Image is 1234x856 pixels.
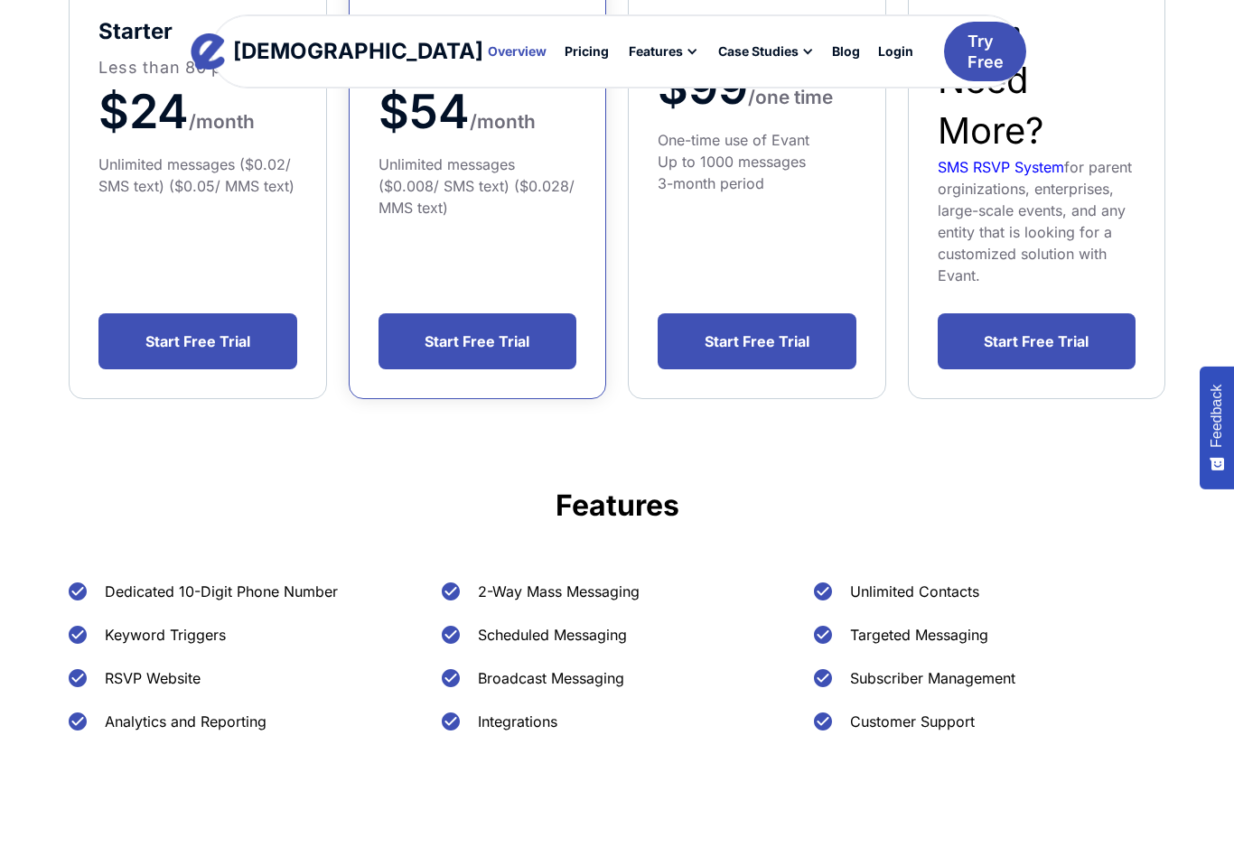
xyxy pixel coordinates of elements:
div: Try Free [968,31,1004,73]
h3: Features [69,487,1165,527]
a: Start Free Trial [98,314,297,370]
div: RSVP Website [105,668,201,690]
a: Pricing [556,36,618,67]
div: Targeted Messaging [850,625,988,647]
div: One-time use of Evant Up to 1000 messages 3-month period [658,130,856,195]
div: Features [629,45,683,58]
div: Pricing [565,45,609,58]
a: home [208,33,467,70]
a: Start Free Trial [938,314,1136,370]
a: Try Free [944,22,1026,82]
div: Blog [832,45,860,58]
div: Unlimited messages ($0.008/ SMS text) ($0.028/ MMS text) [379,154,577,219]
div: Subscriber Management [850,668,1015,690]
div: Broadcast Messaging [478,668,624,690]
a: Login [869,36,922,67]
div: Features [618,36,707,67]
div: 2-Way Mass Messaging [478,582,640,603]
div: Analytics and Reporting [105,712,266,733]
div: Unlimited Contacts [850,582,979,603]
div: Customer Support [850,712,975,733]
button: Feedback - Show survey [1200,367,1234,489]
a: Overview [479,36,556,67]
div: Case Studies [707,36,823,67]
a: Blog [823,36,869,67]
a: SMS RSVP System [938,159,1064,177]
div: Unlimited messages ($0.02/ SMS text) ($0.05/ MMS text) [98,154,297,198]
div: Dedicated 10-Digit Phone Number [105,582,338,603]
div: for parent orginizations, enterprises, large-scale events, and any entity that is looking for a c... [938,157,1136,287]
div: Integrations [478,712,557,733]
div: Overview [488,45,547,58]
a: Start Free Trial [379,314,577,370]
div: Keyword Triggers [105,625,226,647]
div: [DEMOGRAPHIC_DATA] [233,41,483,62]
div: Scheduled Messaging [478,625,627,647]
div: Login [878,45,913,58]
span: Feedback [1209,385,1225,448]
a: Start Free Trial [658,314,856,370]
div: Case Studies [718,45,799,58]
